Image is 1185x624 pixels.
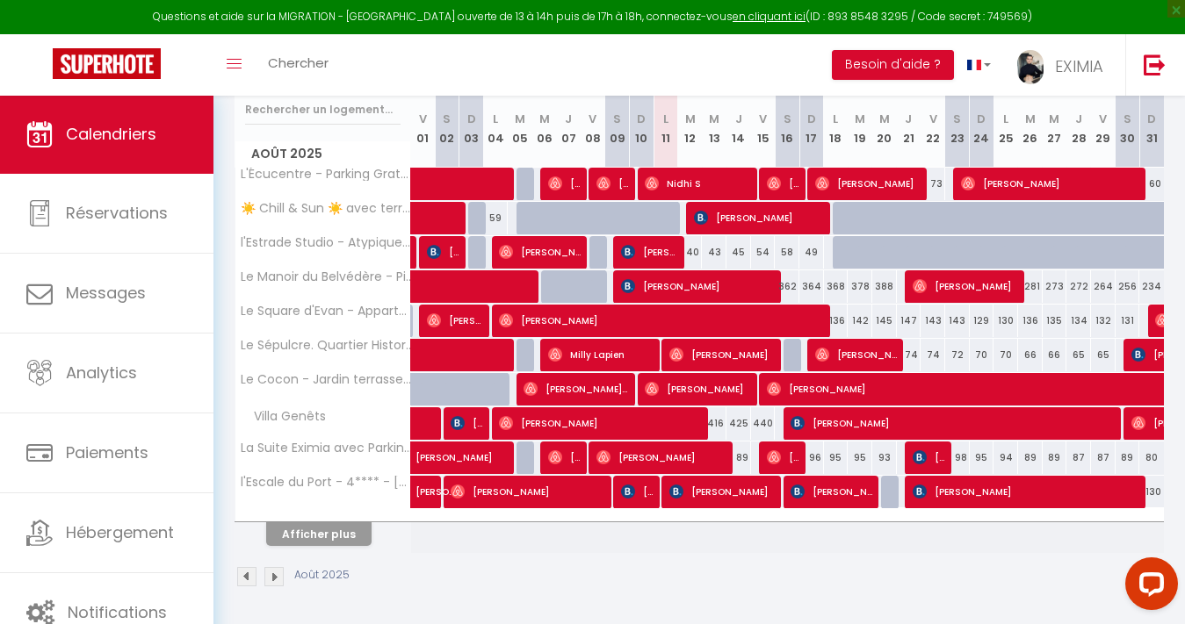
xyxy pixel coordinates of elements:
div: 130 [1139,476,1164,508]
span: [PERSON_NAME]-[PERSON_NAME] [524,372,630,405]
abbr: M [855,111,865,127]
div: 58 [775,236,799,269]
div: 362 [775,270,799,303]
th: 20 [872,90,897,168]
abbr: V [759,111,767,127]
div: 134 [1066,305,1091,337]
th: 06 [532,90,557,168]
abbr: M [709,111,719,127]
span: [PERSON_NAME] [669,475,776,508]
th: 01 [411,90,436,168]
abbr: S [784,111,791,127]
span: Notifications [68,601,167,623]
div: 131 [1116,305,1140,337]
span: Hébergement [66,521,174,543]
span: Le Manoir du Belvédère - Piscine/Baby-Foot/Billard [238,270,414,283]
div: 130 [994,305,1018,337]
th: 14 [726,90,751,168]
div: 264 [1091,270,1116,303]
th: 02 [435,90,459,168]
span: [PERSON_NAME] [451,406,483,440]
a: [PERSON_NAME] [411,476,436,509]
span: Nidhi S [645,167,751,200]
span: Août 2025 [235,141,410,167]
span: [PERSON_NAME] [913,269,1019,303]
abbr: V [419,111,427,127]
th: 12 [678,90,703,168]
div: 256 [1116,270,1140,303]
th: 07 [556,90,581,168]
span: [PERSON_NAME] [548,441,581,474]
th: 23 [945,90,970,168]
span: [PERSON_NAME] [815,338,897,371]
div: 98 [945,441,970,474]
abbr: M [1025,111,1036,127]
abbr: M [685,111,696,127]
div: 93 [872,441,897,474]
abbr: D [637,111,646,127]
span: Le Square d'Evan - Appartement de Standing - Climatisation [238,305,414,318]
abbr: L [1003,111,1008,127]
span: [PERSON_NAME] [451,475,606,508]
div: 95 [848,441,872,474]
div: 273 [1043,270,1067,303]
div: 425 [726,407,751,440]
th: 08 [581,90,605,168]
img: Super Booking [53,48,161,79]
th: 30 [1116,90,1140,168]
span: Le Sépulcre. Quartier Historique - Emplacement n°1 [238,339,414,352]
span: l'Escale du Port - 4**** - [GEOGRAPHIC_DATA] - Clim [238,476,414,489]
div: 87 [1091,441,1116,474]
p: Août 2025 [294,567,350,584]
span: [PERSON_NAME] [596,441,727,474]
span: ☀️ Chill & Sun ☀️ avec terrasse et parking privés [238,202,414,215]
th: 29 [1091,90,1116,168]
span: [PERSON_NAME] [499,235,581,269]
span: [PERSON_NAME] [427,304,484,337]
div: 142 [848,305,872,337]
span: [PERSON_NAME] [913,441,945,474]
div: 136 [1018,305,1043,337]
div: 65 [1091,339,1116,371]
iframe: LiveChat chat widget [1111,550,1185,624]
div: 74 [897,339,921,371]
div: 272 [1066,270,1091,303]
span: [PERSON_NAME] [767,167,799,200]
span: [PERSON_NAME] [791,406,1118,440]
abbr: D [1147,111,1156,127]
div: 54 [751,236,776,269]
abbr: S [443,111,451,127]
th: 04 [483,90,508,168]
div: 49 [799,236,824,269]
div: 147 [897,305,921,337]
abbr: L [493,111,498,127]
th: 13 [702,90,726,168]
span: [PERSON_NAME] [621,475,654,508]
div: 95 [970,441,994,474]
span: [PERSON_NAME] [596,167,629,200]
span: [PERSON_NAME] [499,304,827,337]
div: 234 [1139,270,1164,303]
abbr: L [663,111,668,127]
span: [PERSON_NAME] [548,167,581,200]
div: 72 [945,339,970,371]
span: [PERSON_NAME] [621,269,777,303]
div: 129 [970,305,994,337]
th: 27 [1043,90,1067,168]
div: 73 [921,168,945,200]
abbr: M [515,111,525,127]
div: 60 [1139,168,1164,200]
a: en cliquant ici [733,9,806,24]
span: EXIMIA [1055,55,1103,77]
th: 15 [751,90,776,168]
div: 96 [799,441,824,474]
abbr: V [1099,111,1107,127]
div: 143 [945,305,970,337]
th: 18 [824,90,849,168]
th: 24 [970,90,994,168]
abbr: V [589,111,596,127]
span: Villa Genêts [238,407,330,427]
abbr: M [879,111,890,127]
div: 135 [1043,305,1067,337]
